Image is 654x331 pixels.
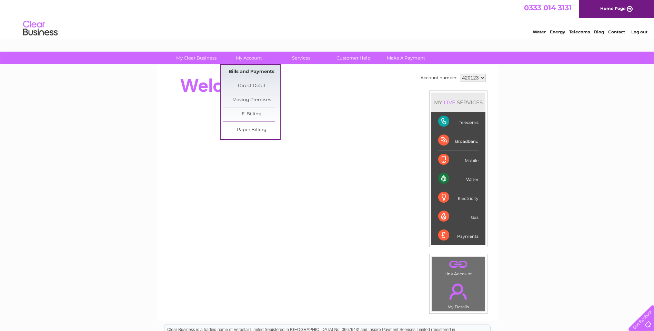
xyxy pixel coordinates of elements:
[432,256,485,278] td: Link Account
[594,29,604,34] a: Blog
[378,52,434,64] a: Make A Payment
[438,150,479,169] div: Mobile
[438,131,479,150] div: Broadband
[223,107,280,121] a: E-Billing
[434,258,483,270] a: .
[434,279,483,303] a: .
[438,112,479,131] div: Telecoms
[431,93,485,112] div: MY SERVICES
[533,29,546,34] a: Water
[168,52,225,64] a: My Clear Business
[220,52,277,64] a: My Account
[438,207,479,226] div: Gas
[164,4,490,33] div: Clear Business is a trading name of Verastar Limited (registered in [GEOGRAPHIC_DATA] No. 3667643...
[524,3,572,12] a: 0333 014 3131
[223,123,280,137] a: Paper Billing
[419,72,458,84] td: Account number
[550,29,565,34] a: Energy
[23,18,58,39] img: logo.png
[273,52,330,64] a: Services
[223,65,280,79] a: Bills and Payments
[631,29,647,34] a: Log out
[438,226,479,245] div: Payments
[569,29,590,34] a: Telecoms
[325,52,382,64] a: Customer Help
[223,93,280,107] a: Moving Premises
[438,169,479,188] div: Water
[438,188,479,207] div: Electricity
[223,79,280,93] a: Direct Debit
[432,278,485,311] td: My Details
[608,29,625,34] a: Contact
[442,99,457,106] div: LIVE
